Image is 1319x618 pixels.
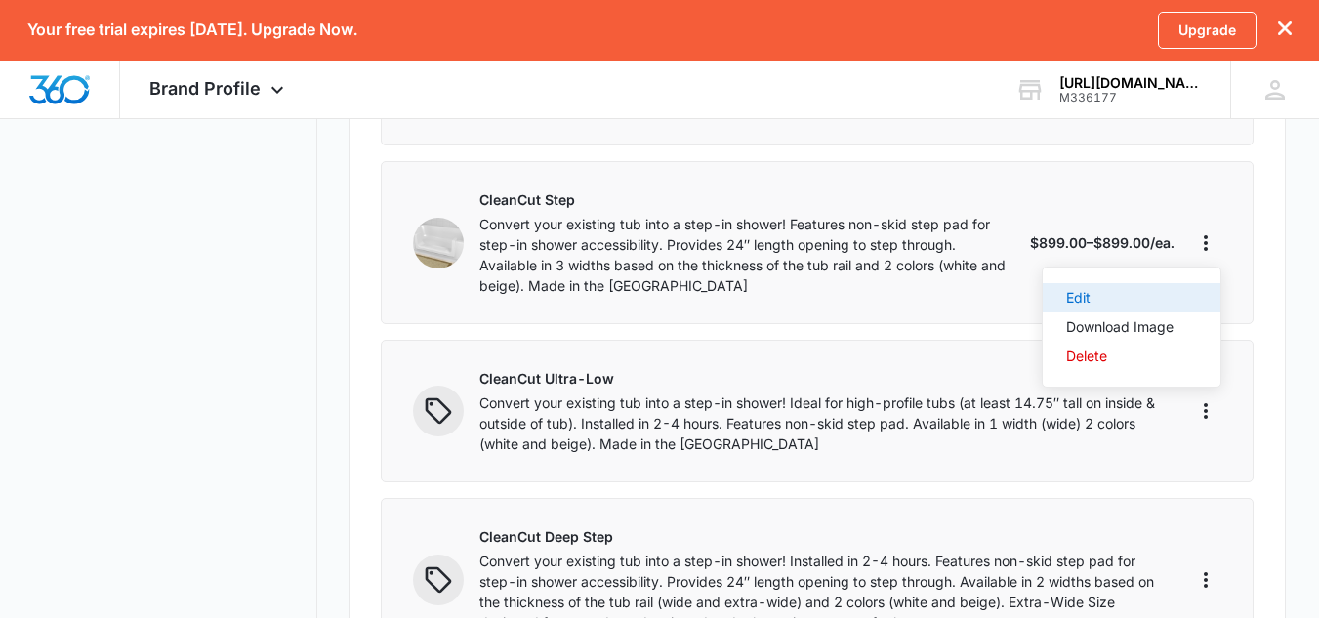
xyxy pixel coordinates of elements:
p: $899.00–$899.00/ea. [1030,232,1175,253]
button: More [1190,564,1221,596]
p: CleanCut Deep Step [479,526,1159,547]
div: Delete [1066,350,1174,363]
p: Convert your existing tub into a step-in shower! Ideal for high-profile tubs (at least 14.75″ tal... [479,392,1159,454]
div: account name [1059,75,1202,91]
a: Download Image [1066,318,1174,335]
div: Edit [1066,291,1174,305]
button: More [1190,395,1221,427]
p: CleanCut Step [479,189,1014,210]
div: Brand Profile [120,61,318,118]
span: Brand Profile [149,78,261,99]
p: Your free trial expires [DATE]. Upgrade Now. [27,21,357,39]
div: account id [1059,91,1202,104]
button: More [1190,227,1221,259]
a: Upgrade [1158,12,1257,49]
button: Edit [1043,283,1220,312]
p: Convert your existing tub into a step-in shower! Features non-skid step pad for step-in shower ac... [479,214,1014,296]
button: Delete [1043,342,1220,371]
button: dismiss this dialog [1278,21,1292,39]
p: CleanCut Ultra-Low [479,368,1159,389]
button: Download Image [1043,312,1220,342]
